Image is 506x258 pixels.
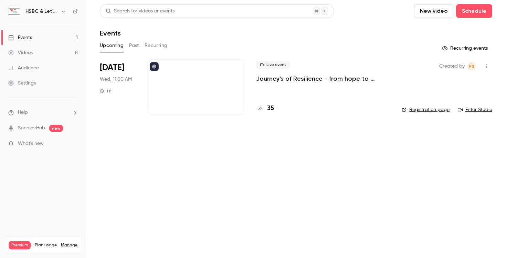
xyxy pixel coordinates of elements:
a: Enter Studio [458,106,492,113]
li: help-dropdown-opener [8,109,78,116]
a: Journey's of Resilience - from hope to healing [256,75,391,83]
div: Search for videos or events [106,8,175,15]
span: new [49,125,63,132]
span: Premium [9,241,31,249]
button: Upcoming [100,40,124,51]
span: Live event [256,61,290,69]
a: 35 [256,104,274,113]
iframe: Noticeable Trigger [70,141,78,147]
span: What's new [18,140,44,147]
span: Ps [469,62,474,70]
button: Recurring events [439,43,492,54]
button: Schedule [456,4,492,18]
span: Plan usage [35,242,57,248]
h1: Events [100,29,121,37]
div: Settings [8,80,36,87]
a: Registration page [402,106,450,113]
button: Recurring [145,40,168,51]
span: Wed, 11:00 AM [100,76,132,83]
img: HSBC & Let's All Talk Fertility [9,6,20,17]
button: Past [129,40,139,51]
a: Manage [61,242,77,248]
h4: 35 [267,104,274,113]
button: New video [414,4,453,18]
h6: HSBC & Let's All Talk Fertility [25,8,58,15]
span: Created by [439,62,465,70]
div: Videos [8,49,33,56]
a: SpeakerHub [18,125,45,132]
div: 1 h [100,88,112,94]
span: [DATE] [100,62,124,73]
div: Sep 24 Wed, 11:00 AM (Europe/London) [100,59,136,115]
span: Help [18,109,28,116]
div: Audience [8,64,39,71]
span: Phil spurr [467,62,476,70]
div: Events [8,34,32,41]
